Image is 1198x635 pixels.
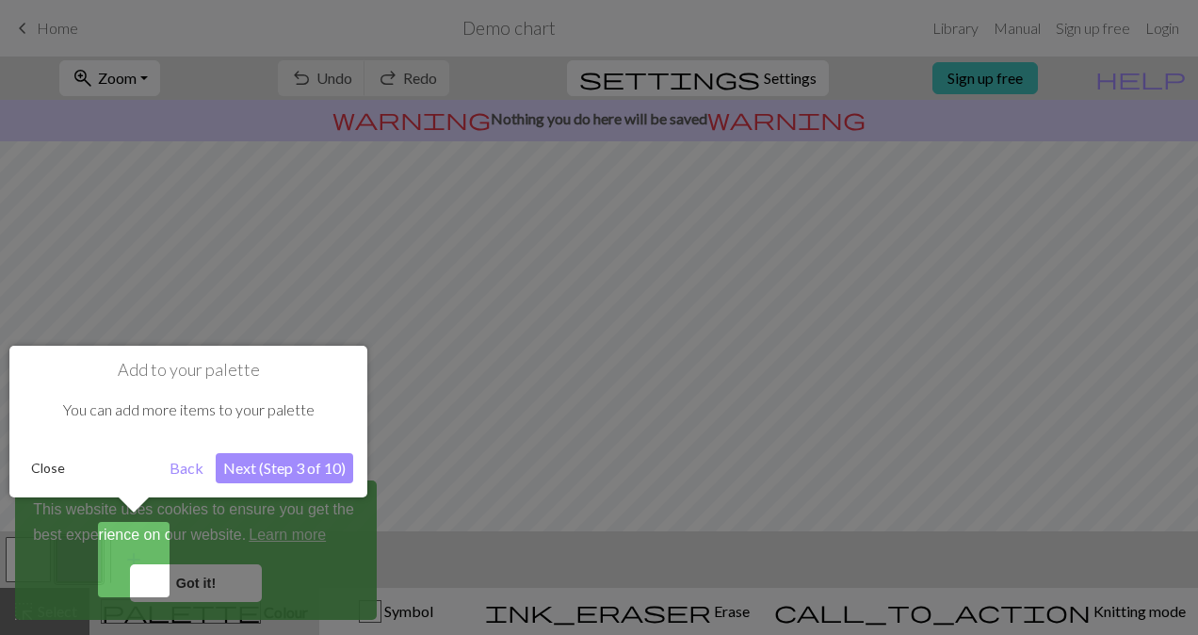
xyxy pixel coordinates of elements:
button: Next (Step 3 of 10) [216,453,353,483]
button: Back [162,453,211,483]
div: Add to your palette [9,346,367,497]
h1: Add to your palette [24,360,353,381]
div: You can add more items to your palette [24,381,353,439]
button: Close [24,454,73,482]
